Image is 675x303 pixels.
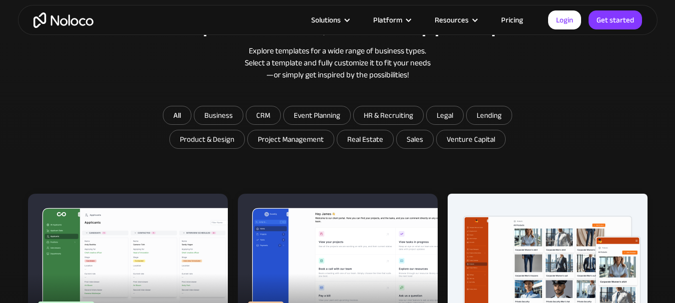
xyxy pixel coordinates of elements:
[435,13,469,26] div: Resources
[28,45,648,81] div: Explore templates for a wide range of business types. Select a template and fully customize it to...
[33,12,93,28] a: home
[311,13,341,26] div: Solutions
[422,13,489,26] div: Resources
[361,13,422,26] div: Platform
[163,106,191,125] a: All
[138,106,538,151] form: Email Form
[299,13,361,26] div: Solutions
[548,10,581,29] a: Login
[589,10,642,29] a: Get started
[489,13,536,26] a: Pricing
[373,13,402,26] div: Platform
